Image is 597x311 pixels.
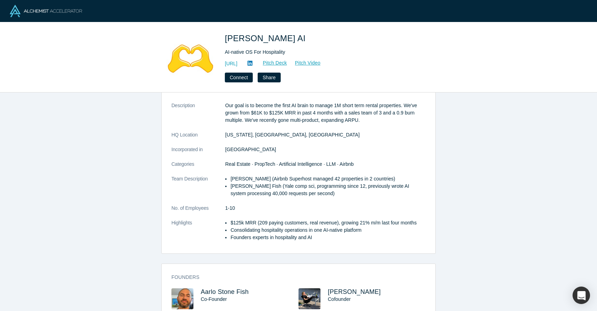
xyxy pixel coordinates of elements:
[230,234,426,241] li: Founders experts in hospitality and AI
[225,60,237,67] a: [URL]
[255,59,287,67] a: Pitch Deck
[258,73,280,82] button: Share
[171,219,225,249] dt: Highlights
[171,274,416,281] h3: Founders
[225,205,426,212] dd: 1-10
[230,227,426,234] li: Consolidating hospitality operations in one AI-native platform
[225,102,426,124] p: Our goal is to become the first AI brain to manage 1M short term rental properties. We've grown f...
[225,146,426,153] dd: [GEOGRAPHIC_DATA]
[171,175,225,205] dt: Team Description
[171,161,225,175] dt: Categories
[166,32,215,81] img: Besty AI's Logo
[171,102,225,131] dt: Description
[298,288,320,309] img: Sam Dundas's Profile Image
[225,34,308,43] span: [PERSON_NAME] AI
[10,5,82,17] img: Alchemist Logo
[230,175,426,183] li: [PERSON_NAME] (Airbnb Superhost managed 42 properties in 2 countries)
[201,296,227,302] span: Co-Founder
[230,219,426,227] li: $125k MRR (209 paying customers, real revenue), growing 21% m/m last four months
[201,288,249,295] a: Aarlo Stone Fish
[171,288,193,309] img: Aarlo Stone Fish's Profile Image
[287,59,321,67] a: Pitch Video
[328,296,351,302] span: Cofounder
[225,49,420,56] div: AI-native OS For Hospitality
[328,288,381,295] a: [PERSON_NAME]
[230,183,426,197] li: [PERSON_NAME] Fish (Yale comp sci, programming since 12, previously wrote AI system processing 40...
[171,131,225,146] dt: HQ Location
[171,205,225,219] dt: No. of Employees
[225,73,253,82] button: Connect
[171,146,225,161] dt: Incorporated in
[225,161,354,167] span: Real Estate · PropTech · Artificial Intelligence · LLM · Airbnb
[225,131,426,139] dd: [US_STATE], [GEOGRAPHIC_DATA], [GEOGRAPHIC_DATA]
